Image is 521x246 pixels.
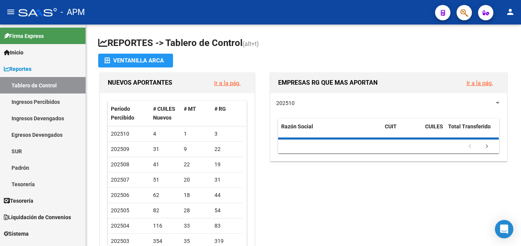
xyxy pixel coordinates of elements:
[111,223,129,229] span: 202504
[208,76,247,90] button: Ir a la pág.
[214,160,239,169] div: 19
[495,220,513,238] div: Open Intercom Messenger
[184,237,208,246] div: 35
[4,213,71,221] span: Liquidación de Convenios
[460,76,499,90] button: Ir a la pág.
[385,123,397,130] span: CUIT
[98,54,173,67] button: Ventanilla ARCA
[108,101,150,126] datatable-header-cell: Período Percibido
[153,130,178,138] div: 4
[281,123,313,130] span: Razón Social
[463,143,477,151] a: go to previous page
[111,177,129,183] span: 202507
[214,191,239,200] div: 44
[214,80,241,87] a: Ir a la pág.
[184,106,196,112] span: # MT
[214,237,239,246] div: 319
[184,206,208,215] div: 28
[278,118,382,144] datatable-header-cell: Razón Social
[184,221,208,230] div: 33
[181,101,211,126] datatable-header-cell: # MT
[506,7,515,16] mat-icon: person
[111,131,129,137] span: 202510
[111,106,134,121] span: Período Percibido
[153,206,178,215] div: 82
[153,221,178,230] div: 116
[214,106,226,112] span: # RG
[104,54,167,67] div: Ventanilla ARCA
[98,37,509,50] h1: REPORTES -> Tablero de Control
[184,175,208,184] div: 20
[4,48,23,57] span: Inicio
[467,80,493,87] a: Ir a la pág.
[6,7,15,16] mat-icon: menu
[425,123,443,130] span: CUILES
[184,160,208,169] div: 22
[382,118,422,144] datatable-header-cell: CUIT
[276,100,295,106] span: 202510
[214,145,239,154] div: 22
[4,65,31,73] span: Reportes
[242,40,259,48] span: (alt+t)
[214,175,239,184] div: 31
[4,230,29,238] span: Sistema
[61,4,85,21] span: - APM
[184,191,208,200] div: 18
[111,238,129,244] span: 202503
[153,145,178,154] div: 31
[448,123,491,130] span: Total Transferido
[214,221,239,230] div: 83
[153,106,175,121] span: # CUILES Nuevos
[111,161,129,167] span: 202508
[111,207,129,213] span: 202505
[4,32,44,40] span: Firma Express
[111,146,129,152] span: 202509
[153,175,178,184] div: 51
[150,101,181,126] datatable-header-cell: # CUILES Nuevos
[214,206,239,215] div: 54
[184,130,208,138] div: 1
[153,191,178,200] div: 62
[278,79,378,86] span: EMPRESAS RG QUE MAS APORTAN
[111,192,129,198] span: 202506
[153,237,178,246] div: 354
[445,118,499,144] datatable-header-cell: Total Transferido
[422,118,445,144] datatable-header-cell: CUILES
[108,79,172,86] span: NUEVOS APORTANTES
[211,101,242,126] datatable-header-cell: # RG
[4,197,33,205] span: Tesorería
[480,143,494,151] a: go to next page
[153,160,178,169] div: 41
[214,130,239,138] div: 3
[184,145,208,154] div: 9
